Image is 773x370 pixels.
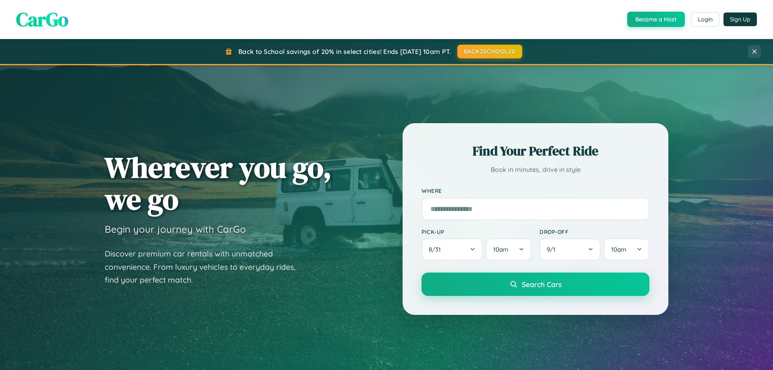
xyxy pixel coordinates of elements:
span: Search Cars [522,280,562,289]
span: 10am [493,246,508,253]
span: 9 / 1 [547,246,560,253]
span: 10am [611,246,626,253]
p: Book in minutes, drive in style [422,164,649,176]
button: 8/31 [422,238,483,260]
span: Back to School savings of 20% in select cities! Ends [DATE] 10am PT. [238,48,451,56]
button: 10am [604,238,649,260]
button: Become a Host [627,12,685,27]
label: Pick-up [422,228,531,235]
button: Sign Up [723,12,757,26]
button: 9/1 [539,238,601,260]
label: Drop-off [539,228,649,235]
button: Search Cars [422,273,649,296]
button: Login [691,12,719,27]
h1: Wherever you go, we go [105,151,332,215]
p: Discover premium car rentals with unmatched convenience. From luxury vehicles to everyday rides, ... [105,247,306,287]
h2: Find Your Perfect Ride [422,142,649,160]
button: BACK2SCHOOL20 [457,45,522,58]
button: 10am [486,238,531,260]
span: 8 / 31 [429,246,445,253]
span: CarGo [16,6,68,33]
h3: Begin your journey with CarGo [105,223,246,235]
label: Where [422,188,649,194]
